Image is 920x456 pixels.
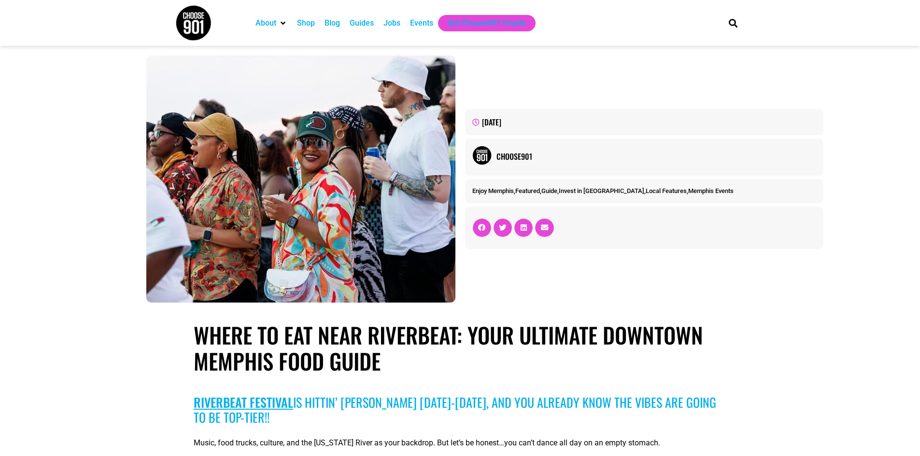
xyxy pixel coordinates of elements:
nav: Main nav [251,15,712,31]
span: Music, food trucks, culture, and the [US_STATE] River as your backdrop. But let’s be honest…you c... [194,438,660,447]
a: Blog [325,17,340,29]
a: Invest in [GEOGRAPHIC_DATA] [559,187,644,194]
div: Share on twitter [494,219,512,237]
span: is hittin’ [PERSON_NAME] [DATE]-[DATE], and you already know the vibes are going to be top-tier!! [194,393,716,427]
img: Picture of Choose901 [472,146,492,165]
a: RiverBeat Festival [194,393,293,412]
span: , , , , , [472,187,734,194]
a: Guides [350,17,374,29]
a: Enjoy Memphis [472,187,514,194]
time: [DATE] [482,116,501,128]
a: Shop [297,17,315,29]
div: Share on linkedin [514,219,533,237]
a: Featured [515,187,540,194]
img: A group of people stand outdoors at a riverbeat event, wearing casual summer clothing and hats, s... [146,55,455,303]
a: About [255,17,276,29]
a: Guide [541,187,557,194]
h1: Where to Eat Near RiverBeat: Your Ultimate Downtown Memphis Food Guide [194,322,726,374]
a: Jobs [383,17,400,29]
div: Share on facebook [473,219,491,237]
a: Local Features [646,187,687,194]
a: Memphis Events [688,187,734,194]
a: Choose901 [496,151,816,162]
a: Get Choose901 Emails [448,17,526,29]
a: Events [410,17,433,29]
div: Share on email [535,219,553,237]
div: About [251,15,292,31]
div: Search [725,15,741,31]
